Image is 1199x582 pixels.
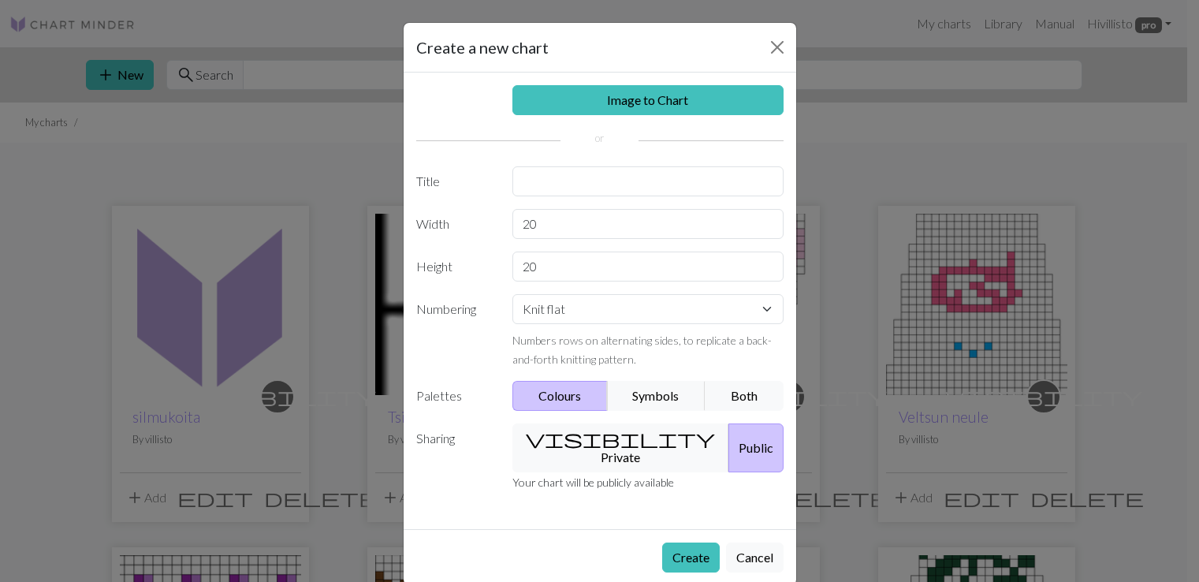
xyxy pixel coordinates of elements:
button: Private [512,423,729,472]
button: Symbols [607,381,706,411]
a: Image to Chart [512,85,784,115]
small: Your chart will be publicly available [512,476,674,489]
button: Public [728,423,784,472]
button: Both [705,381,784,411]
label: Sharing [407,423,504,472]
button: Colours [512,381,608,411]
button: Close [765,35,790,60]
label: Palettes [407,381,504,411]
h5: Create a new chart [416,35,549,59]
small: Numbers rows on alternating sides, to replicate a back-and-forth knitting pattern. [512,334,772,366]
label: Width [407,209,504,239]
label: Height [407,252,504,282]
label: Numbering [407,294,504,368]
label: Title [407,166,504,196]
button: Cancel [726,543,784,573]
button: Create [662,543,720,573]
span: visibility [526,427,715,450]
